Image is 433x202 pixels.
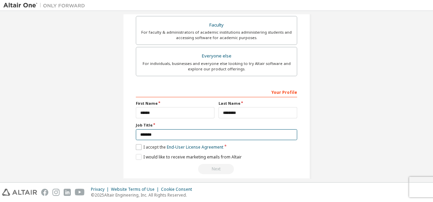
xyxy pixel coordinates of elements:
[136,101,214,106] label: First Name
[52,189,60,196] img: instagram.svg
[75,189,85,196] img: youtube.svg
[140,51,293,61] div: Everyone else
[91,187,111,192] div: Privacy
[41,189,48,196] img: facebook.svg
[3,2,89,9] img: Altair One
[140,20,293,30] div: Faculty
[140,61,293,72] div: For individuals, businesses and everyone else looking to try Altair software and explore our prod...
[136,144,223,150] label: I accept the
[2,189,37,196] img: altair_logo.svg
[167,144,223,150] a: End-User License Agreement
[136,86,297,97] div: Your Profile
[161,187,196,192] div: Cookie Consent
[91,192,196,198] p: © 2025 Altair Engineering, Inc. All Rights Reserved.
[140,30,293,40] div: For faculty & administrators of academic institutions administering students and accessing softwa...
[136,164,297,174] div: Read and acccept EULA to continue
[64,189,71,196] img: linkedin.svg
[136,122,297,128] label: Job Title
[219,101,297,106] label: Last Name
[136,154,242,160] label: I would like to receive marketing emails from Altair
[111,187,161,192] div: Website Terms of Use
